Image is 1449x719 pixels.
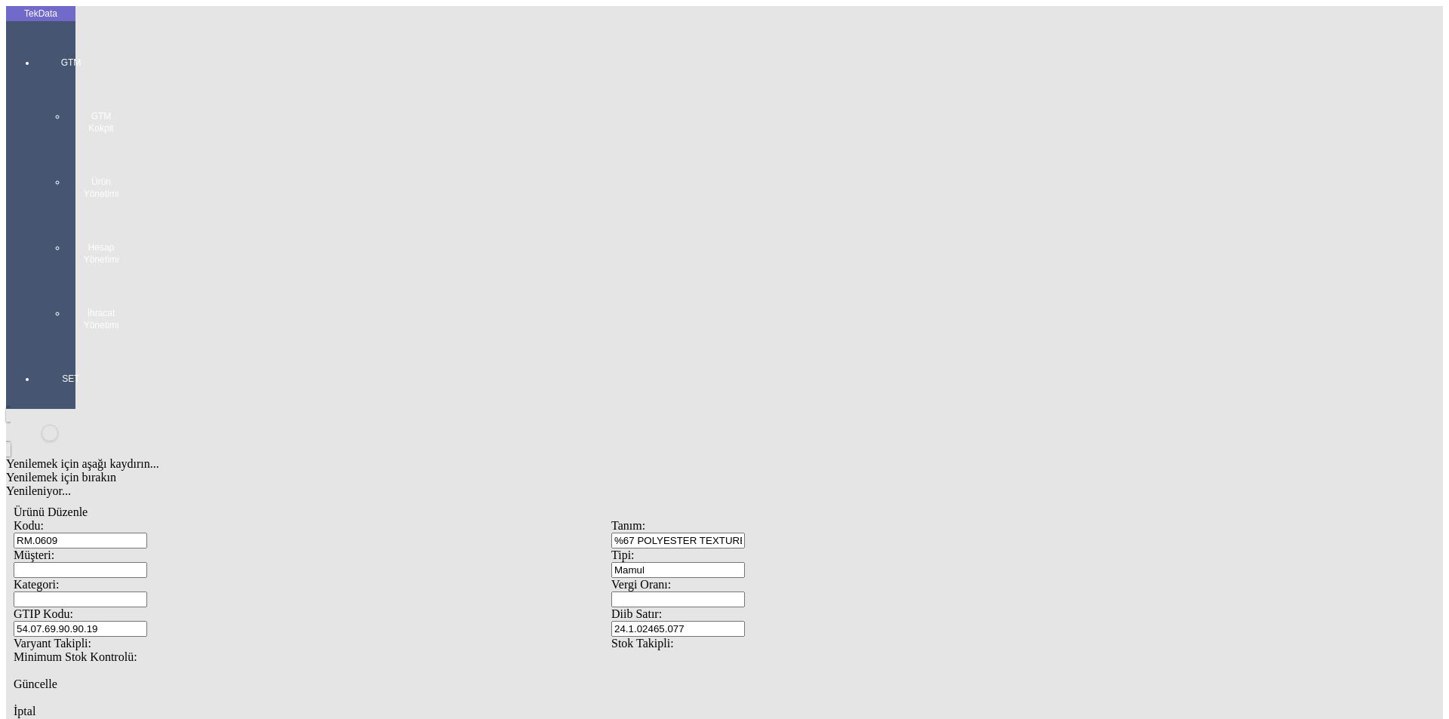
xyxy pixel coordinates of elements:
[78,110,124,134] span: GTM Kokpit
[14,607,73,620] span: GTIP Kodu:
[611,637,674,650] span: Stok Takipli:
[611,519,645,532] span: Tanım:
[78,176,124,200] span: Ürün Yönetimi
[14,705,35,717] span: İptal
[6,484,1217,498] div: Yenileniyor...
[6,471,1217,484] div: Yenilemek için bırakın
[78,241,124,266] span: Hesap Yönetimi
[14,705,1209,718] dx-button: İptal
[611,548,635,561] span: Tipi:
[14,578,59,591] span: Kategori:
[48,373,94,385] span: SET
[14,519,44,532] span: Kodu:
[6,457,1217,471] div: Yenilemek için aşağı kaydırın...
[14,548,54,561] span: Müşteri:
[14,505,88,518] span: Ürünü Düzenle
[14,678,1209,691] dx-button: Güncelle
[611,578,671,591] span: Vergi Oranı:
[14,678,57,690] span: Güncelle
[6,8,75,20] div: TekData
[611,607,662,620] span: Diib Satır:
[78,307,124,331] span: İhracat Yönetimi
[48,57,94,69] span: GTM
[14,637,91,650] span: Varyant Takipli:
[14,650,137,663] span: Minimum Stok Kontrolü:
